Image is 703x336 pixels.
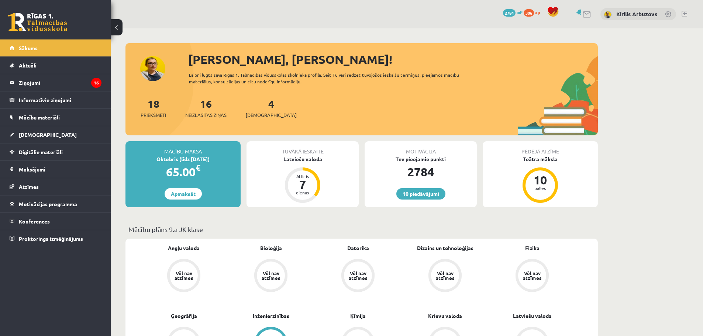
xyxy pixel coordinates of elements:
[483,155,598,163] div: Teātra māksla
[428,312,462,320] a: Krievu valoda
[365,163,477,181] div: 2784
[483,155,598,204] a: Teātra māksla 10 balles
[19,235,83,242] span: Proktoringa izmēģinājums
[616,10,657,18] a: Kirills Arbuzovs
[247,141,359,155] div: Tuvākā ieskaite
[517,9,523,15] span: mP
[173,271,194,280] div: Vēl nav atzīmes
[10,230,101,247] a: Proktoringa izmēģinājums
[292,179,314,190] div: 7
[10,213,101,230] a: Konferences
[529,186,551,190] div: balles
[19,161,101,178] legend: Maksājumi
[396,188,445,200] a: 10 piedāvājumi
[188,51,598,68] div: [PERSON_NAME], [PERSON_NAME]!
[348,271,368,280] div: Vēl nav atzīmes
[125,141,241,155] div: Mācību maksa
[525,244,540,252] a: Fizika
[489,259,576,294] a: Vēl nav atzīmes
[247,155,359,163] div: Latviešu valoda
[19,62,37,69] span: Aktuāli
[19,45,38,51] span: Sākums
[10,195,101,212] a: Motivācijas programma
[227,259,314,294] a: Vēl nav atzīmes
[246,111,297,119] span: [DEMOGRAPHIC_DATA]
[503,9,523,15] a: 2784 mP
[140,259,227,294] a: Vēl nav atzīmes
[604,11,611,18] img: Kirills Arbuzovs
[417,244,473,252] a: Dizains un tehnoloģijas
[10,74,101,91] a: Ziņojumi16
[513,312,552,320] a: Latviešu valoda
[19,91,101,108] legend: Informatīvie ziņojumi
[522,271,542,280] div: Vēl nav atzīmes
[524,9,544,15] a: 306 xp
[141,97,166,119] a: 18Priekšmeti
[347,244,369,252] a: Datorika
[529,174,551,186] div: 10
[19,183,39,190] span: Atzīmes
[253,312,289,320] a: Inženierzinības
[292,174,314,179] div: Atlicis
[185,111,227,119] span: Neizlasītās ziņas
[19,149,63,155] span: Digitālie materiāli
[196,162,200,173] span: €
[185,97,227,119] a: 16Neizlasītās ziņas
[10,178,101,195] a: Atzīmes
[19,218,50,225] span: Konferences
[165,188,202,200] a: Apmaksāt
[247,155,359,204] a: Latviešu valoda Atlicis 7 dienas
[10,143,101,160] a: Digitālie materiāli
[10,91,101,108] a: Informatīvie ziņojumi
[171,312,197,320] a: Ģeogrāfija
[168,244,200,252] a: Angļu valoda
[292,190,314,195] div: dienas
[524,9,534,17] span: 306
[10,161,101,178] a: Maksājumi
[128,224,595,234] p: Mācību plāns 9.a JK klase
[19,131,77,138] span: [DEMOGRAPHIC_DATA]
[125,155,241,163] div: Oktobris (līdz [DATE])
[260,244,282,252] a: Bioloģija
[314,259,402,294] a: Vēl nav atzīmes
[19,201,77,207] span: Motivācijas programma
[10,39,101,56] a: Sākums
[365,141,477,155] div: Motivācija
[483,141,598,155] div: Pēdējā atzīme
[19,74,101,91] legend: Ziņojumi
[10,126,101,143] a: [DEMOGRAPHIC_DATA]
[350,312,366,320] a: Ķīmija
[10,57,101,74] a: Aktuāli
[365,155,477,163] div: Tev pieejamie punkti
[189,72,472,85] div: Laipni lūgts savā Rīgas 1. Tālmācības vidusskolas skolnieka profilā. Šeit Tu vari redzēt tuvojošo...
[19,114,60,121] span: Mācību materiāli
[261,271,281,280] div: Vēl nav atzīmes
[141,111,166,119] span: Priekšmeti
[402,259,489,294] a: Vēl nav atzīmes
[246,97,297,119] a: 4[DEMOGRAPHIC_DATA]
[535,9,540,15] span: xp
[10,109,101,126] a: Mācību materiāli
[435,271,455,280] div: Vēl nav atzīmes
[8,13,67,31] a: Rīgas 1. Tālmācības vidusskola
[503,9,516,17] span: 2784
[125,163,241,181] div: 65.00
[91,78,101,88] i: 16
